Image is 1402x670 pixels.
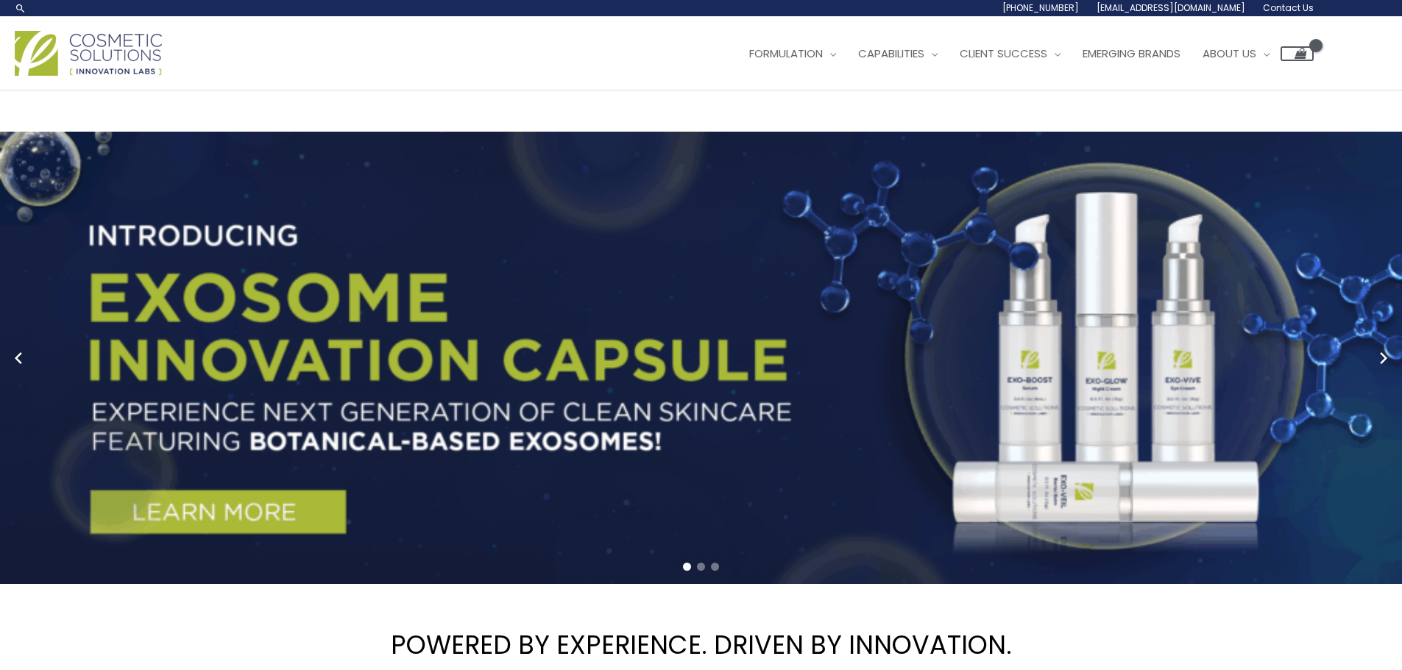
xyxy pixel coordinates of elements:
button: Previous slide [7,347,29,369]
span: Go to slide 2 [697,563,705,571]
img: Cosmetic Solutions Logo [15,31,162,76]
span: Formulation [749,46,823,61]
a: Client Success [949,32,1072,76]
span: Emerging Brands [1083,46,1180,61]
span: About Us [1203,46,1256,61]
nav: Site Navigation [727,32,1314,76]
a: Emerging Brands [1072,32,1192,76]
span: Contact Us [1263,1,1314,14]
span: Client Success [960,46,1047,61]
a: Formulation [738,32,847,76]
span: Go to slide 1 [683,563,691,571]
span: Go to slide 3 [711,563,719,571]
button: Next slide [1373,347,1395,369]
a: About Us [1192,32,1281,76]
span: Capabilities [858,46,924,61]
a: Capabilities [847,32,949,76]
a: View Shopping Cart, empty [1281,46,1314,61]
span: [EMAIL_ADDRESS][DOMAIN_NAME] [1097,1,1245,14]
span: [PHONE_NUMBER] [1002,1,1079,14]
a: Search icon link [15,2,26,14]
